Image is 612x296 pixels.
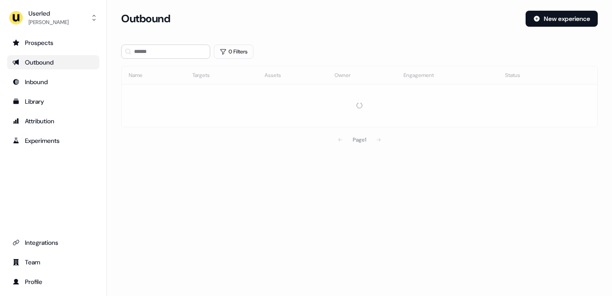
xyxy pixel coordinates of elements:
div: Library [12,97,94,106]
div: Inbound [12,77,94,86]
div: Attribution [12,117,94,126]
button: New experience [526,11,598,27]
div: Prospects [12,38,94,47]
div: Integrations [12,238,94,247]
div: Team [12,258,94,267]
a: Go to experiments [7,134,99,148]
a: Go to Inbound [7,75,99,89]
a: Go to templates [7,94,99,109]
a: Go to profile [7,275,99,289]
div: [PERSON_NAME] [29,18,69,27]
button: 0 Filters [214,45,253,59]
div: Profile [12,277,94,286]
a: Go to team [7,255,99,269]
div: Experiments [12,136,94,145]
button: Userled[PERSON_NAME] [7,7,99,28]
a: Go to integrations [7,235,99,250]
a: Go to outbound experience [7,55,99,69]
div: Userled [29,9,69,18]
h3: Outbound [121,12,170,25]
a: Go to attribution [7,114,99,128]
a: Go to prospects [7,36,99,50]
div: Outbound [12,58,94,67]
